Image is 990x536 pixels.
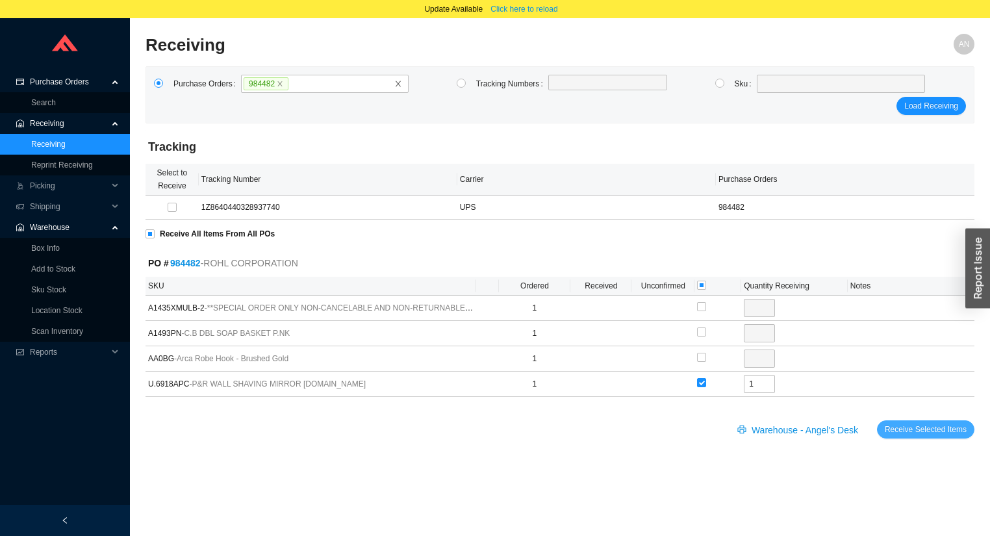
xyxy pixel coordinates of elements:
span: Shipping [30,196,108,217]
span: AA0BG [148,352,473,365]
td: 1 [499,372,571,397]
label: Sku [735,75,757,93]
span: U.6918APC [148,377,473,390]
th: Quantity Receiving [741,277,848,296]
th: Ordered [499,277,571,296]
span: Load Receiving [904,99,958,112]
span: - ROHL CORPORATION [201,256,298,271]
a: Location Stock [31,306,82,315]
th: SKU [146,277,476,296]
span: - **SPECIAL ORDER ONLY NON-CANCELABLE AND NON-RETURNABLE** ROHL ITALIAN KITCHEN ACQUI FILTER FAUC... [205,303,938,313]
td: UPS [457,196,716,220]
span: credit-card [16,78,25,86]
a: Receiving [31,140,66,149]
span: A1435XMULB-2 [148,301,473,314]
a: Reprint Receiving [31,160,93,170]
a: Add to Stock [31,264,75,274]
span: A1493PN [148,327,473,340]
strong: PO # [148,258,201,268]
a: Box Info [31,244,60,253]
span: Receiving [30,113,108,134]
span: close [394,80,402,88]
th: Carrier [457,164,716,196]
a: Search [31,98,56,107]
th: Unconfirmed [631,277,694,296]
span: - P&R WALL SHAVING MIRROR [DOMAIN_NAME] [189,379,366,389]
a: Sku Stock [31,285,66,294]
span: - Arca Robe Hook - Brushed Gold [174,354,288,363]
td: 1Z8640440328937740 [199,196,457,220]
input: 984482closeclose [289,77,298,91]
span: Purchase Orders [30,71,108,92]
td: 1 [499,346,571,372]
td: 1 [499,296,571,321]
span: Reports [30,342,108,363]
a: 984482 [170,258,201,268]
h2: Receiving [146,34,767,57]
span: Receive Selected Items [885,423,967,436]
span: 984482 [244,77,288,90]
td: 1 [499,321,571,346]
th: Purchase Orders [716,164,974,196]
span: Picking [30,175,108,196]
span: close [277,81,283,87]
th: Select to Receive [146,164,199,196]
span: printer [737,425,749,435]
span: - C.B DBL SOAP BASKET P.NK [181,329,290,338]
span: AN [959,34,970,55]
span: fund [16,348,25,356]
a: Scan Inventory [31,327,83,336]
label: Purchase Orders [173,75,241,93]
label: Tracking Numbers [476,75,548,93]
th: Received [570,277,631,296]
h4: Tracking [148,139,972,155]
th: Tracking Number [199,164,457,196]
button: printerWarehouse - Angel's Desk [730,420,869,439]
strong: Receive All Items From All POs [160,229,275,238]
span: Click here to reload [490,3,557,16]
span: Warehouse [30,217,108,238]
span: Warehouse - Angel's Desk [752,423,858,438]
td: 984482 [716,196,974,220]
th: Notes [848,277,974,296]
span: left [61,517,69,524]
button: Receive Selected Items [877,420,974,439]
button: Load Receiving [896,97,966,115]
